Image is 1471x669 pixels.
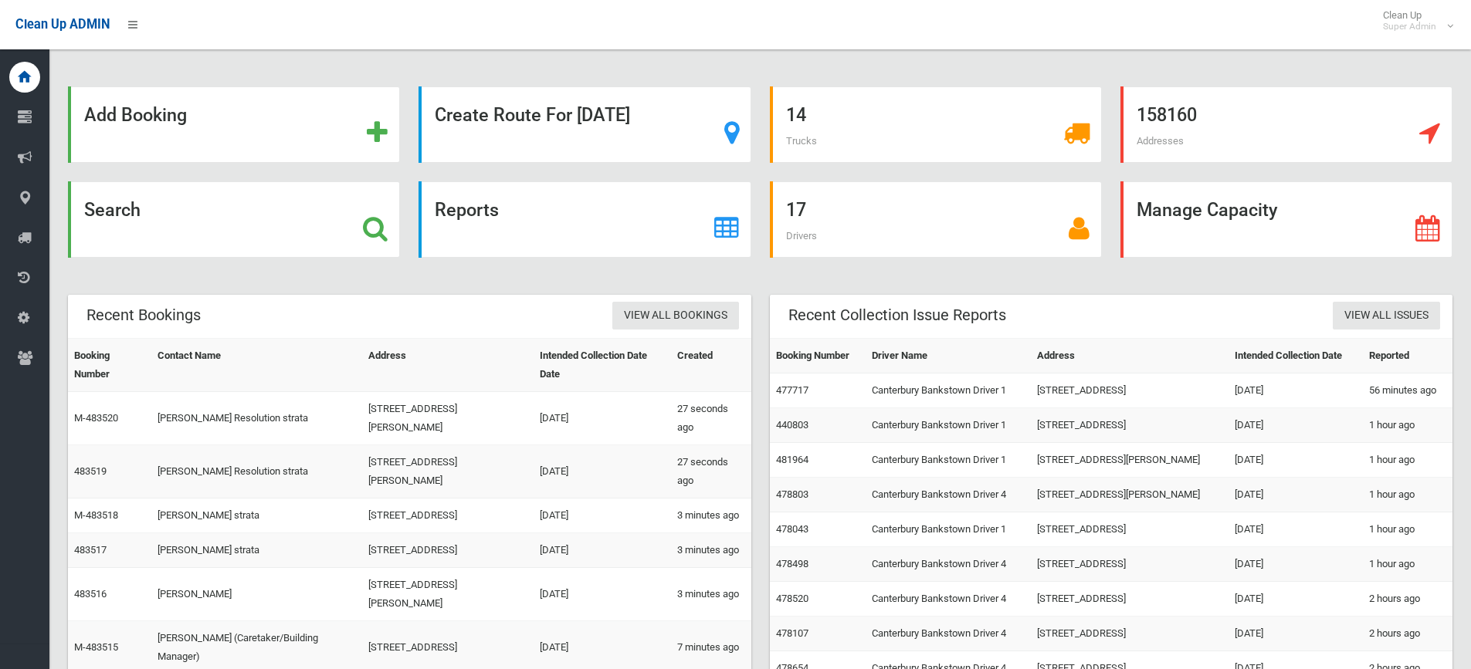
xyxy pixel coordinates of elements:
[1363,547,1452,582] td: 1 hour ago
[362,392,534,445] td: [STREET_ADDRESS][PERSON_NAME]
[1137,199,1277,221] strong: Manage Capacity
[362,339,534,392] th: Address
[1229,408,1363,443] td: [DATE]
[866,582,1031,617] td: Canterbury Bankstown Driver 4
[770,339,866,373] th: Booking Number
[1363,373,1452,408] td: 56 minutes ago
[866,512,1031,547] td: Canterbury Bankstown Driver 1
[68,181,400,258] a: Search
[770,300,1025,330] header: Recent Collection Issue Reports
[776,523,808,535] a: 478043
[1383,21,1436,32] small: Super Admin
[74,412,118,424] a: M-483520
[151,339,362,392] th: Contact Name
[534,392,671,445] td: [DATE]
[770,86,1102,163] a: 14 Trucks
[866,547,1031,582] td: Canterbury Bankstown Driver 4
[151,568,362,621] td: [PERSON_NAME]
[776,593,808,604] a: 478520
[84,199,141,221] strong: Search
[1031,339,1228,373] th: Address
[151,445,362,498] td: [PERSON_NAME] Resolution strata
[74,465,107,477] a: 483519
[776,558,808,569] a: 478498
[1375,9,1452,32] span: Clean Up
[419,86,751,163] a: Create Route For [DATE]
[74,544,107,556] a: 483517
[362,498,534,533] td: [STREET_ADDRESS]
[74,509,118,521] a: M-483518
[671,498,751,533] td: 3 minutes ago
[534,498,671,533] td: [DATE]
[534,445,671,498] td: [DATE]
[1363,512,1452,547] td: 1 hour ago
[786,199,806,221] strong: 17
[68,339,151,392] th: Booking Number
[1031,617,1228,651] td: [STREET_ADDRESS]
[776,384,808,396] a: 477717
[671,568,751,621] td: 3 minutes ago
[1363,443,1452,478] td: 1 hour ago
[534,533,671,568] td: [DATE]
[776,454,808,465] a: 481964
[1363,339,1452,373] th: Reported
[151,498,362,533] td: [PERSON_NAME] strata
[1363,478,1452,512] td: 1 hour ago
[1333,302,1440,330] a: View All Issues
[1031,547,1228,582] td: [STREET_ADDRESS]
[151,533,362,568] td: [PERSON_NAME] strata
[770,181,1102,258] a: 17 Drivers
[1137,135,1184,147] span: Addresses
[362,445,534,498] td: [STREET_ADDRESS][PERSON_NAME]
[866,339,1031,373] th: Driver Name
[1031,512,1228,547] td: [STREET_ADDRESS]
[1031,478,1228,512] td: [STREET_ADDRESS][PERSON_NAME]
[1031,373,1228,408] td: [STREET_ADDRESS]
[68,86,400,163] a: Add Booking
[435,104,630,126] strong: Create Route For [DATE]
[1137,104,1197,126] strong: 158160
[776,419,808,431] a: 440803
[74,588,107,600] a: 483516
[362,533,534,568] td: [STREET_ADDRESS]
[1031,582,1228,617] td: [STREET_ADDRESS]
[776,627,808,639] a: 478107
[866,408,1031,443] td: Canterbury Bankstown Driver 1
[1031,443,1228,478] td: [STREET_ADDRESS][PERSON_NAME]
[1229,339,1363,373] th: Intended Collection Date
[1363,408,1452,443] td: 1 hour ago
[362,568,534,621] td: [STREET_ADDRESS][PERSON_NAME]
[1363,582,1452,617] td: 2 hours ago
[1031,408,1228,443] td: [STREET_ADDRESS]
[612,302,739,330] a: View All Bookings
[84,104,187,126] strong: Add Booking
[786,135,817,147] span: Trucks
[1120,181,1452,258] a: Manage Capacity
[1229,582,1363,617] td: [DATE]
[1229,478,1363,512] td: [DATE]
[671,339,751,392] th: Created
[534,568,671,621] td: [DATE]
[671,392,751,445] td: 27 seconds ago
[419,181,751,258] a: Reports
[866,478,1031,512] td: Canterbury Bankstown Driver 4
[1229,373,1363,408] td: [DATE]
[1229,547,1363,582] td: [DATE]
[1120,86,1452,163] a: 158160 Addresses
[534,339,671,392] th: Intended Collection Date Date
[1229,617,1363,651] td: [DATE]
[671,445,751,498] td: 27 seconds ago
[866,443,1031,478] td: Canterbury Bankstown Driver 1
[74,641,118,653] a: M-483515
[68,300,219,330] header: Recent Bookings
[776,488,808,500] a: 478803
[15,17,110,32] span: Clean Up ADMIN
[1229,443,1363,478] td: [DATE]
[866,617,1031,651] td: Canterbury Bankstown Driver 4
[866,373,1031,408] td: Canterbury Bankstown Driver 1
[786,104,806,126] strong: 14
[435,199,499,221] strong: Reports
[151,392,362,445] td: [PERSON_NAME] Resolution strata
[786,230,817,242] span: Drivers
[1229,512,1363,547] td: [DATE]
